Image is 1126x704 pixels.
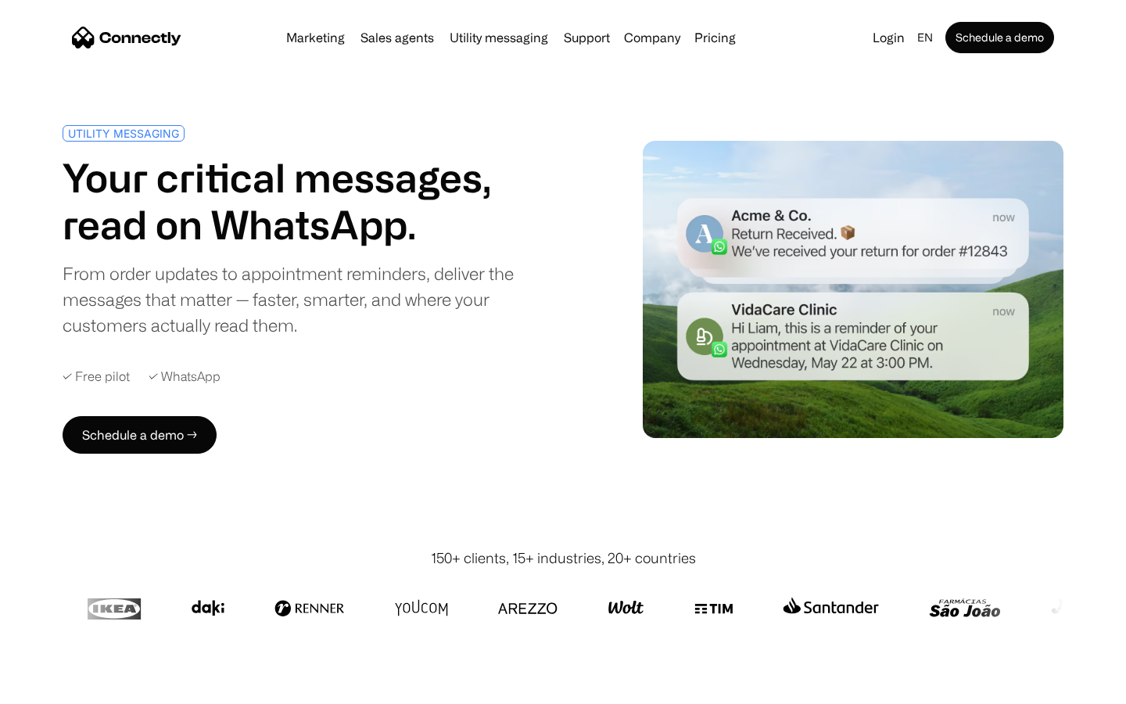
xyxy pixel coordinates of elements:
a: Schedule a demo → [63,416,217,454]
a: Sales agents [354,31,440,44]
a: Pricing [688,31,742,44]
div: ✓ WhatsApp [149,369,221,384]
div: Company [624,27,680,48]
div: From order updates to appointment reminders, deliver the messages that matter — faster, smarter, ... [63,260,557,338]
div: 150+ clients, 15+ industries, 20+ countries [431,548,696,569]
div: UTILITY MESSAGING [68,128,179,139]
a: Login [866,27,911,48]
a: Support [558,31,616,44]
a: Utility messaging [443,31,554,44]
a: Marketing [280,31,351,44]
div: en [917,27,933,48]
div: ✓ Free pilot [63,369,130,384]
h1: Your critical messages, read on WhatsApp. [63,154,557,248]
aside: Language selected: English [16,675,94,699]
ul: Language list [31,677,94,699]
a: Schedule a demo [945,22,1054,53]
